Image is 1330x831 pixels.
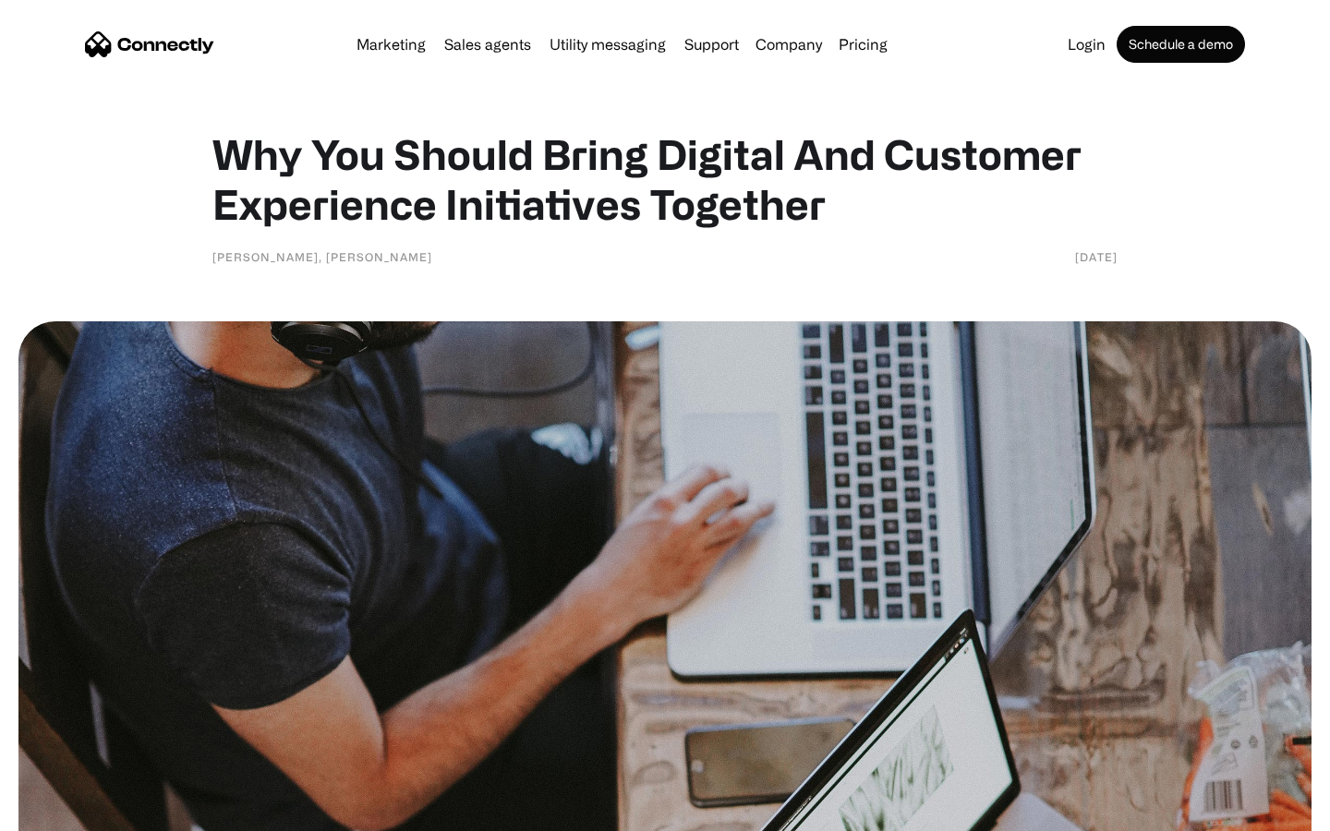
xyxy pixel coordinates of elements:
[677,37,746,52] a: Support
[349,37,433,52] a: Marketing
[1075,247,1118,266] div: [DATE]
[1060,37,1113,52] a: Login
[542,37,673,52] a: Utility messaging
[831,37,895,52] a: Pricing
[756,31,822,57] div: Company
[37,799,111,825] ul: Language list
[212,129,1118,229] h1: Why You Should Bring Digital And Customer Experience Initiatives Together
[1117,26,1245,63] a: Schedule a demo
[18,799,111,825] aside: Language selected: English
[437,37,538,52] a: Sales agents
[212,247,432,266] div: [PERSON_NAME], [PERSON_NAME]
